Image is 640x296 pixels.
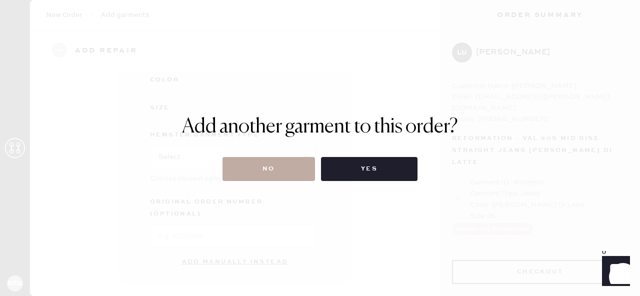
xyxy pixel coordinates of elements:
[222,157,315,181] button: No
[182,115,458,139] h1: Add another garment to this order?
[592,251,635,294] iframe: Front Chat
[321,157,417,181] button: Yes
